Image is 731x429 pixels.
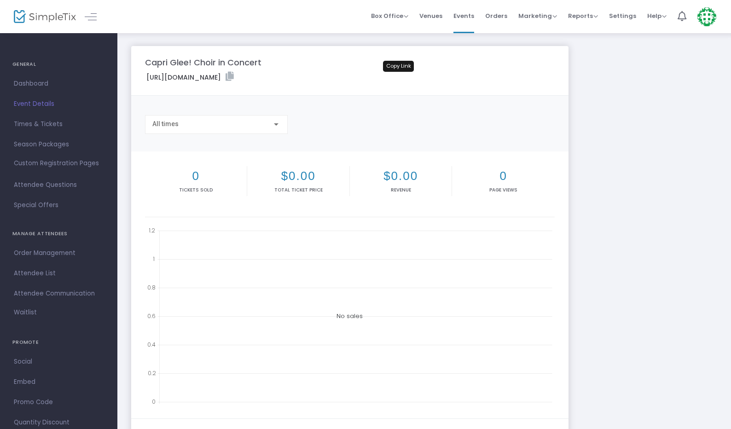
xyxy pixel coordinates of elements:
h4: GENERAL [12,55,105,74]
h4: PROMOTE [12,333,105,352]
span: Reports [568,12,598,20]
span: Orders [485,4,507,28]
span: Quantity Discount [14,417,104,429]
p: Total Ticket Price [249,186,347,193]
span: Settings [609,4,636,28]
span: Box Office [371,12,408,20]
div: Copy Link [383,61,414,72]
span: Attendee Communication [14,288,104,300]
span: Embed [14,376,104,388]
span: Events [453,4,474,28]
span: Dashboard [14,78,104,90]
label: [URL][DOMAIN_NAME] [146,72,234,82]
h2: $0.00 [352,169,450,183]
span: Attendee List [14,267,104,279]
h2: 0 [454,169,552,183]
span: Season Packages [14,139,104,151]
span: Social [14,356,104,368]
p: Revenue [352,186,450,193]
m-panel-title: Capri Glee! Choir in Concert [145,56,261,69]
h2: $0.00 [249,169,347,183]
span: Special Offers [14,199,104,211]
span: Promo Code [14,396,104,408]
h2: 0 [147,169,245,183]
div: No sales [145,224,555,408]
span: Help [647,12,667,20]
span: Venues [419,4,442,28]
h4: MANAGE ATTENDEES [12,225,105,243]
span: Waitlist [14,308,37,317]
span: All times [152,120,179,128]
span: Marketing [518,12,557,20]
span: Order Management [14,247,104,259]
p: Tickets sold [147,186,245,193]
span: Attendee Questions [14,179,104,191]
span: Times & Tickets [14,118,104,130]
p: Page Views [454,186,552,193]
span: Event Details [14,98,104,110]
span: Custom Registration Pages [14,159,99,168]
